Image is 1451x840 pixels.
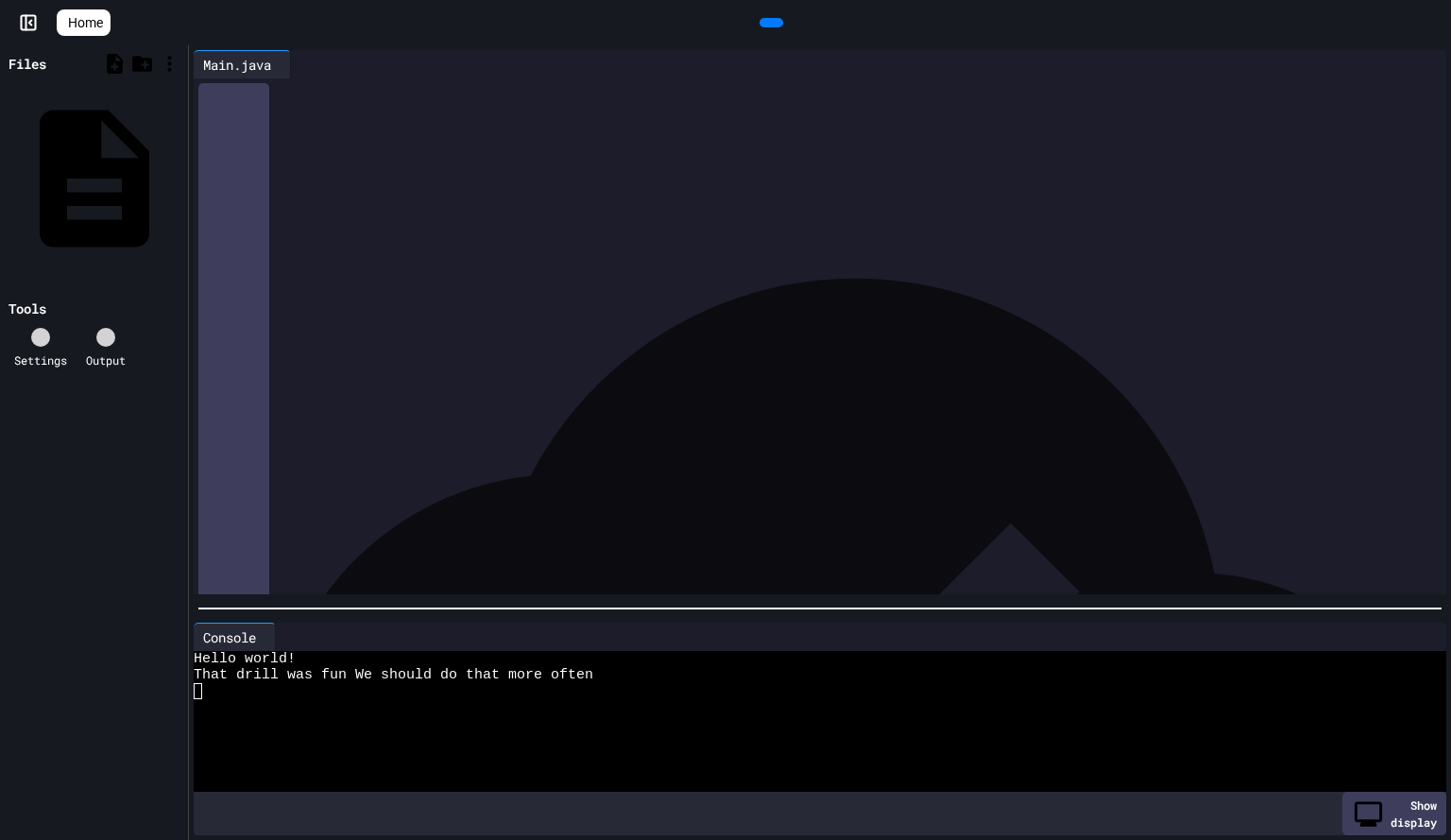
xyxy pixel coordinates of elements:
[9,54,46,74] div: Files
[57,9,111,36] a: Home
[86,351,126,369] div: Output
[68,13,103,32] span: Home
[14,351,67,369] div: Settings
[9,299,46,318] div: Tools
